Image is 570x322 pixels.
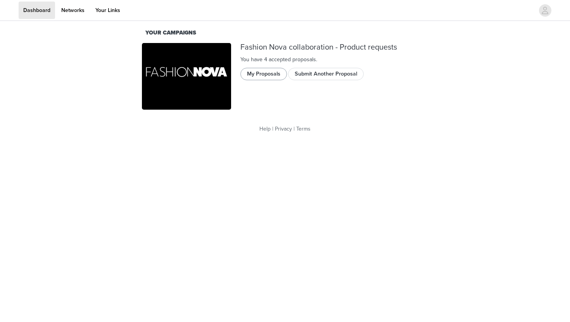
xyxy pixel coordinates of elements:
[541,4,549,17] div: avatar
[240,43,428,52] div: Fashion Nova collaboration - Product requests
[259,126,271,132] a: Help
[91,2,125,19] a: Your Links
[57,2,89,19] a: Networks
[275,126,292,132] a: Privacy
[296,126,311,132] a: Terms
[142,43,231,110] img: Fashion Nova
[240,68,287,80] button: My Proposals
[294,126,295,132] span: |
[19,2,55,19] a: Dashboard
[288,68,364,80] button: Submit Another Proposal
[240,56,317,63] span: You have 4 accepted proposal .
[313,56,316,63] span: s
[272,126,273,132] span: |
[145,29,425,37] div: Your Campaigns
